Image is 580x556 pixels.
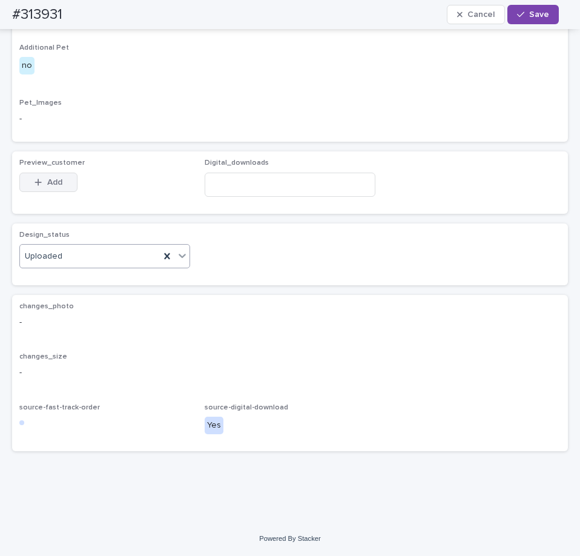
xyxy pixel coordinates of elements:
[25,250,62,263] span: Uploaded
[205,404,288,411] span: source-digital-download
[19,404,100,411] span: source-fast-track-order
[447,5,505,24] button: Cancel
[467,10,495,19] span: Cancel
[19,353,67,360] span: changes_size
[19,113,561,125] p: -
[19,57,35,74] div: no
[19,366,561,379] p: -
[19,44,69,51] span: Additional Pet
[47,178,62,187] span: Add
[259,535,320,542] a: Powered By Stacker
[205,417,223,434] div: Yes
[19,159,85,167] span: Preview_customer
[205,159,269,167] span: Digital_downloads
[19,99,62,107] span: Pet_Images
[529,10,549,19] span: Save
[19,316,561,329] p: -
[12,6,62,24] h2: #313931
[19,173,77,192] button: Add
[19,303,74,310] span: changes_photo
[507,5,559,24] button: Save
[19,231,70,239] span: Design_status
